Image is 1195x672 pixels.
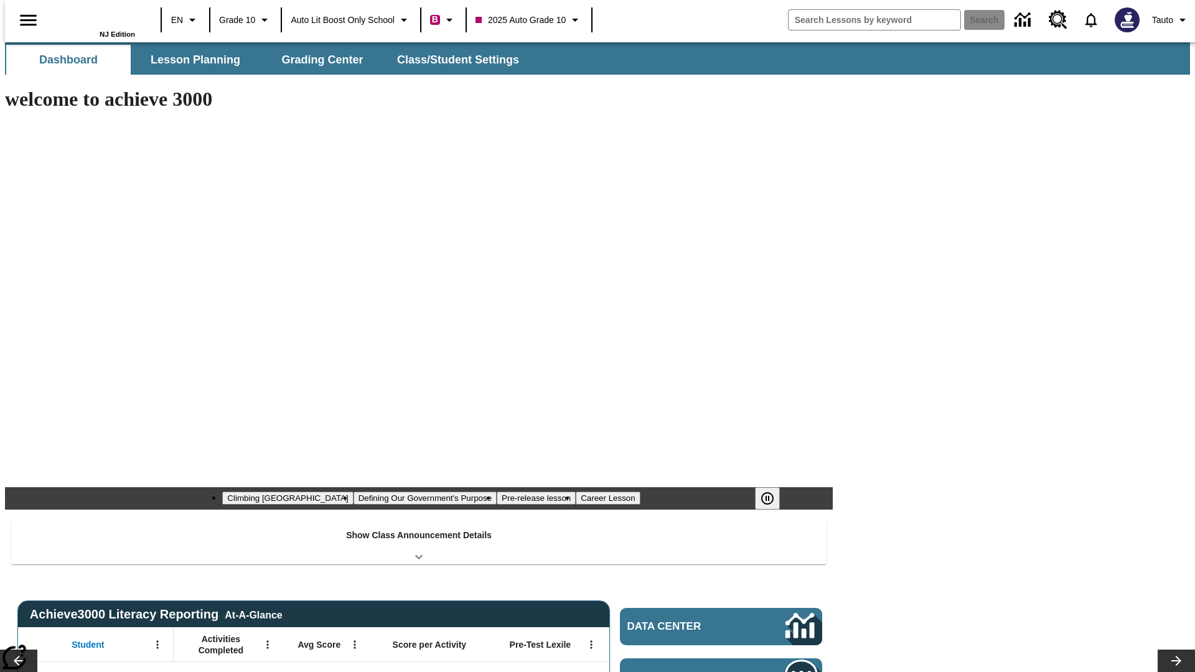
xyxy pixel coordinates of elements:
[5,42,1190,75] div: SubNavbar
[54,4,135,38] div: Home
[298,639,340,650] span: Avg Score
[432,12,438,27] span: B
[6,45,131,75] button: Dashboard
[291,14,395,27] span: Auto Lit Boost only School
[1147,9,1195,31] button: Profile/Settings
[30,607,283,622] span: Achieve3000 Literacy Reporting
[133,45,258,75] button: Lesson Planning
[260,45,385,75] button: Grading Center
[755,487,792,510] div: Pause
[510,639,571,650] span: Pre-Test Lexile
[1115,7,1140,32] img: Avatar
[627,620,744,633] span: Data Center
[72,639,104,650] span: Student
[476,14,566,27] span: 2025 Auto Grade 10
[471,9,588,31] button: Class: 2025 Auto Grade 10, Select your class
[225,607,282,621] div: At-A-Glance
[576,492,640,505] button: Slide 4 Career Lesson
[286,9,416,31] button: School: Auto Lit Boost only School, Select your school
[620,608,822,645] a: Data Center
[1007,3,1041,37] a: Data Center
[755,487,780,510] button: Pause
[5,45,530,75] div: SubNavbar
[1075,4,1107,36] a: Notifications
[497,492,576,505] button: Slide 3 Pre-release lesson
[5,88,833,111] h1: welcome to achieve 3000
[166,9,205,31] button: Language: EN, Select a language
[1152,14,1173,27] span: Tauto
[180,633,262,656] span: Activities Completed
[219,14,255,27] span: Grade 10
[11,521,827,564] div: Show Class Announcement Details
[393,639,467,650] span: Score per Activity
[222,492,353,505] button: Slide 1 Climbing Mount Tai
[1041,3,1075,37] a: Resource Center, Will open in new tab
[10,2,47,39] button: Open side menu
[346,529,492,542] p: Show Class Announcement Details
[345,635,364,654] button: Open Menu
[354,492,497,505] button: Slide 2 Defining Our Government's Purpose
[425,9,462,31] button: Boost Class color is violet red. Change class color
[582,635,601,654] button: Open Menu
[387,45,529,75] button: Class/Student Settings
[1158,650,1195,672] button: Lesson carousel, Next
[1107,4,1147,36] button: Select a new avatar
[214,9,277,31] button: Grade: Grade 10, Select a grade
[148,635,167,654] button: Open Menu
[258,635,277,654] button: Open Menu
[789,10,960,30] input: search field
[100,30,135,38] span: NJ Edition
[171,14,183,27] span: EN
[54,6,135,30] a: Home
